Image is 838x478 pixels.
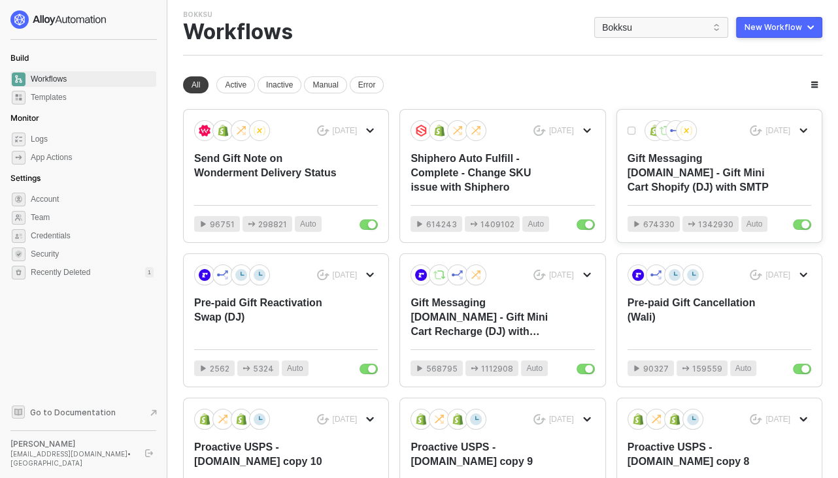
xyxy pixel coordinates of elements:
[317,270,329,281] span: icon-success-page
[235,269,247,281] img: icon
[12,229,25,243] span: credentials
[199,125,210,136] img: icon
[194,151,341,195] div: Send Gift Note on Wonderment Delivery Status
[682,364,690,372] span: icon-app-actions
[692,362,722,375] span: 159559
[333,125,358,136] div: [DATE]
[248,220,256,228] span: icon-app-actions
[669,269,680,281] img: icon
[415,413,427,425] img: icon
[243,364,250,372] span: icon-app-actions
[528,218,544,231] span: Auto
[799,415,807,423] span: icon-arrow-down
[10,10,156,29] a: logo
[210,218,235,231] span: 96751
[799,271,807,279] span: icon-arrow-down
[411,296,558,339] div: Gift Messaging [DOMAIN_NAME] - Gift Mini Cart Recharge (DJ) with SMTP w Sub Count
[258,218,287,231] span: 298821
[217,269,229,281] img: icon
[452,413,463,425] img: icon
[194,296,341,339] div: Pre-paid Gift Reactivation Swap (DJ)
[333,414,358,425] div: [DATE]
[687,269,699,281] img: icon
[304,76,346,93] div: Manual
[31,246,154,262] span: Security
[31,191,154,207] span: Account
[765,125,790,136] div: [DATE]
[12,72,25,86] span: dashboard
[350,76,384,93] div: Error
[235,125,247,136] img: icon
[549,125,574,136] div: [DATE]
[287,362,303,375] span: Auto
[526,362,543,375] span: Auto
[643,218,675,231] span: 674330
[31,131,154,147] span: Logs
[799,127,807,135] span: icon-arrow-down
[452,269,463,281] img: icon
[470,125,482,136] img: icon
[12,211,25,225] span: team
[415,269,427,281] img: icon
[10,10,107,29] img: logo
[470,413,482,425] img: icon
[481,362,513,375] span: 1112908
[254,413,265,425] img: icon
[628,296,775,339] div: Pre-paid Gift Cancellation (Wali)
[12,247,25,261] span: security
[533,125,546,136] span: icon-success-page
[632,413,644,425] img: icon
[254,269,265,281] img: icon
[765,414,790,425] div: [DATE]
[650,413,662,425] img: icon
[216,76,255,93] div: Active
[12,266,25,279] span: settings
[12,193,25,206] span: settings
[199,413,210,425] img: icon
[199,269,210,281] img: icon
[258,76,301,93] div: Inactive
[750,125,762,136] span: icon-success-page
[10,404,157,420] a: Knowledge Base
[533,414,546,425] span: icon-success-page
[317,414,329,425] span: icon-success-page
[735,362,752,375] span: Auto
[12,91,25,104] span: marketplace
[147,406,160,419] span: document-arrow
[680,125,692,136] img: icon
[433,413,445,425] img: icon
[366,127,374,135] span: icon-arrow-down
[10,173,41,183] span: Settings
[411,151,558,195] div: Shiphero Auto Fulfill - Complete - Change SKU issue with Shiphero
[183,10,212,20] div: Bokksu
[670,125,682,136] img: icon
[183,76,209,93] div: All
[426,218,457,231] span: 614243
[10,439,133,449] div: [PERSON_NAME]
[10,113,39,123] span: Monitor
[31,89,154,105] span: Templates
[10,53,29,63] span: Build
[433,125,445,136] img: icon
[426,362,458,375] span: 568795
[480,218,514,231] span: 1409102
[470,220,478,228] span: icon-app-actions
[688,220,696,228] span: icon-app-actions
[366,415,374,423] span: icon-arrow-down
[366,271,374,279] span: icon-arrow-down
[583,271,591,279] span: icon-arrow-down
[333,270,358,281] div: [DATE]
[415,125,427,136] img: icon
[254,125,265,136] img: icon
[746,218,763,231] span: Auto
[145,449,153,457] span: logout
[31,228,154,244] span: Credentials
[217,125,229,136] img: icon
[300,218,316,231] span: Auto
[12,133,25,146] span: icon-logs
[452,125,463,136] img: icon
[750,270,762,281] span: icon-success-page
[145,267,154,278] div: 1
[12,406,25,419] span: documentation
[650,269,662,281] img: icon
